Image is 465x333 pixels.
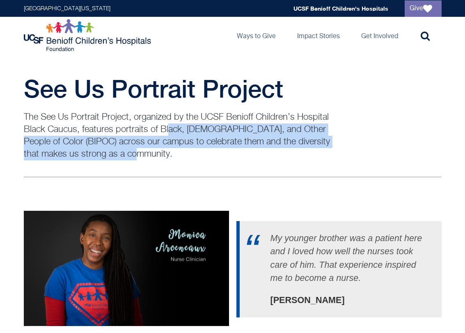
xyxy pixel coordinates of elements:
[24,74,283,103] span: See Us Portrait Project
[24,211,229,326] img: Monica
[236,221,442,317] div: My younger brother was a patient here and I loved how well the nurses took care of him. That expe...
[405,0,442,17] a: Give
[270,294,429,307] span: [PERSON_NAME]
[24,111,340,160] p: The See Us Portrait Project, organized by the UCSF Benioff Children’s Hospital Black Caucus, feat...
[293,5,388,12] a: UCSF Benioff Children's Hospitals
[355,17,405,54] a: Get Involved
[24,6,110,11] a: [GEOGRAPHIC_DATA][US_STATE]
[291,17,346,54] a: Impact Stories
[230,17,282,54] a: Ways to Give
[24,19,153,52] img: Logo for UCSF Benioff Children's Hospitals Foundation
